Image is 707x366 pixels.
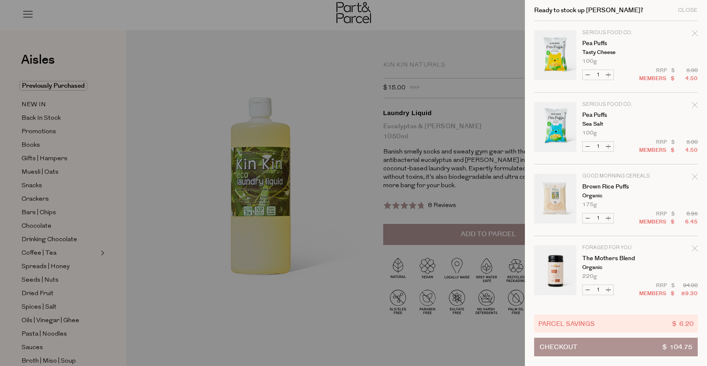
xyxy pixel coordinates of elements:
p: Serious Food Co. [582,30,648,35]
a: Brown Rice Puffs [582,184,648,190]
p: Sea Salt [582,121,648,127]
input: QTY Brown Rice Puffs [593,213,603,223]
p: Good Morning Cereals [582,174,648,179]
span: 220g [582,274,597,279]
span: Checkout [540,338,577,356]
p: Organic [582,265,648,270]
input: QTY Pea Puffs [593,70,603,80]
div: Remove Pea Puffs [692,29,698,40]
a: Pea Puffs [582,112,648,118]
a: Pea Puffs [582,40,648,46]
p: Tasty Cheese [582,50,648,55]
span: Parcel Savings [538,319,595,328]
div: Remove Pea Puffs [692,101,698,112]
p: Serious Food Co. [582,102,648,107]
span: 175g [582,202,597,207]
p: Foraged For You [582,245,648,250]
a: The Mothers Blend [582,256,648,261]
div: Remove Brown Rice Puffs [692,172,698,184]
span: 100g [582,130,597,136]
div: Remove The Mothers Blend [692,244,698,256]
span: 100g [582,59,597,64]
input: QTY The Mothers Blend [593,285,603,295]
p: Organic [582,193,648,199]
span: $ 6.20 [672,319,694,328]
button: Checkout$ 104.75 [534,338,698,356]
h2: Ready to stock up [PERSON_NAME]? [534,7,643,13]
input: QTY Pea Puffs [593,142,603,151]
div: Close [678,8,698,13]
span: $ 104.75 [662,338,692,356]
